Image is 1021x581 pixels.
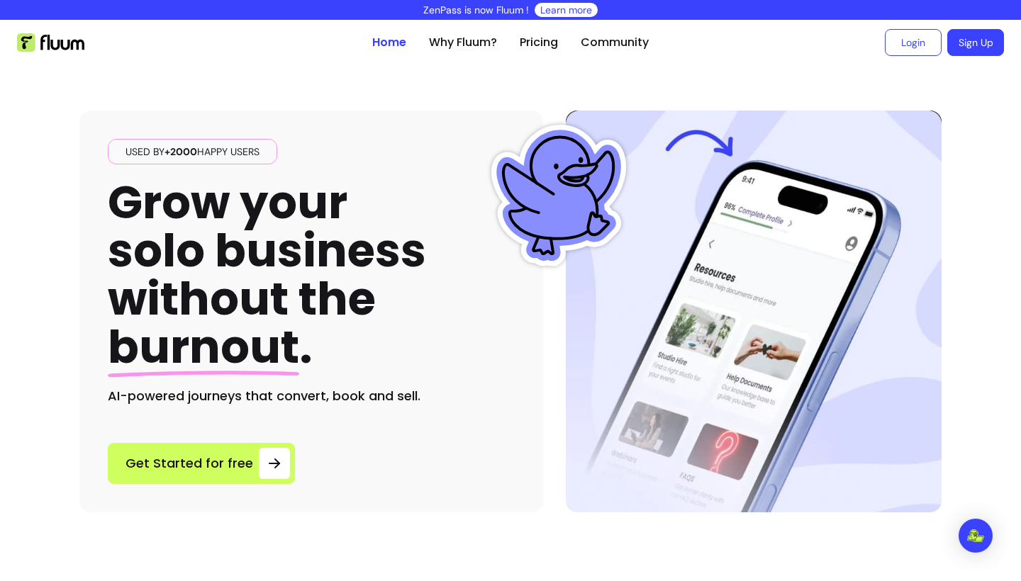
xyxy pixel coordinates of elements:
[885,29,942,56] a: Login
[108,179,426,372] h1: Grow your solo business without the .
[959,519,993,553] div: Open Intercom Messenger
[108,315,299,378] span: burnout
[520,34,558,51] a: Pricing
[423,3,529,17] p: ZenPass is now Fluum !
[108,443,295,484] a: Get Started for free
[108,386,515,406] h2: AI-powered journeys that convert, book and sell.
[17,33,84,52] img: Fluum Logo
[120,145,265,159] span: Used by happy users
[581,34,649,51] a: Community
[429,34,497,51] a: Why Fluum?
[488,125,630,266] img: Fluum Duck sticker
[540,3,592,17] a: Learn more
[947,29,1004,56] a: Sign Up
[125,453,253,473] span: Get Started for free
[164,145,197,158] span: +2000
[566,111,942,512] img: Hero
[372,34,406,51] a: Home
